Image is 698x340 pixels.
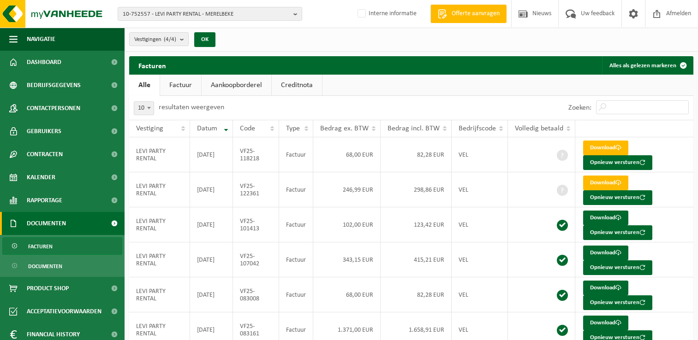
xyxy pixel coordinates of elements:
[27,51,61,74] span: Dashboard
[27,28,55,51] span: Navigatie
[27,166,55,189] span: Kalender
[583,141,628,155] a: Download
[129,242,190,277] td: LEVI PARTY RENTAL
[583,295,652,310] button: Opnieuw versturen
[279,172,313,207] td: Factuur
[452,242,508,277] td: VEL
[2,237,122,255] a: Facturen
[583,225,652,240] button: Opnieuw versturen
[381,207,452,242] td: 123,42 EUR
[160,75,201,96] a: Factuur
[381,137,452,172] td: 82,28 EUR
[313,242,381,277] td: 343,15 EUR
[27,212,66,235] span: Documenten
[381,277,452,312] td: 82,28 EUR
[134,102,154,115] span: 10
[381,242,452,277] td: 415,21 EUR
[602,56,692,75] button: Alles als gelezen markeren
[459,125,496,132] span: Bedrijfscode
[129,32,189,46] button: Vestigingen(4/4)
[27,143,63,166] span: Contracten
[568,104,591,111] label: Zoeken:
[449,9,502,18] span: Offerte aanvragen
[240,125,255,132] span: Code
[286,125,300,132] span: Type
[233,277,279,312] td: VF25-083008
[583,190,652,205] button: Opnieuw versturen
[313,137,381,172] td: 68,00 EUR
[583,176,628,190] a: Download
[2,257,122,275] a: Documenten
[272,75,322,96] a: Creditnota
[515,125,563,132] span: Volledig betaald
[27,300,101,323] span: Acceptatievoorwaarden
[452,207,508,242] td: VEL
[233,207,279,242] td: VF25-101413
[190,277,233,312] td: [DATE]
[279,137,313,172] td: Factuur
[583,155,652,170] button: Opnieuw versturen
[381,172,452,207] td: 298,86 EUR
[190,172,233,207] td: [DATE]
[279,242,313,277] td: Factuur
[388,125,440,132] span: Bedrag incl. BTW
[28,238,53,255] span: Facturen
[118,7,302,21] button: 10-752557 - LEVI PARTY RENTAL - MERELBEKE
[452,137,508,172] td: VEL
[452,172,508,207] td: VEL
[233,137,279,172] td: VF25-118218
[430,5,507,23] a: Offerte aanvragen
[313,277,381,312] td: 68,00 EUR
[233,172,279,207] td: VF25-122361
[136,125,163,132] span: Vestiging
[27,189,62,212] span: Rapportage
[27,120,61,143] span: Gebruikers
[202,75,271,96] a: Aankoopborderel
[452,277,508,312] td: VEL
[27,74,81,97] span: Bedrijfsgegevens
[233,242,279,277] td: VF25-107042
[279,207,313,242] td: Factuur
[197,125,217,132] span: Datum
[320,125,369,132] span: Bedrag ex. BTW
[129,56,175,74] h2: Facturen
[583,246,628,260] a: Download
[164,36,176,42] count: (4/4)
[129,277,190,312] td: LEVI PARTY RENTAL
[190,137,233,172] td: [DATE]
[194,32,215,47] button: OK
[190,242,233,277] td: [DATE]
[129,75,160,96] a: Alle
[583,316,628,330] a: Download
[129,172,190,207] td: LEVI PARTY RENTAL
[159,104,224,111] label: resultaten weergeven
[123,7,290,21] span: 10-752557 - LEVI PARTY RENTAL - MERELBEKE
[129,137,190,172] td: LEVI PARTY RENTAL
[134,101,154,115] span: 10
[313,172,381,207] td: 246,99 EUR
[313,207,381,242] td: 102,00 EUR
[28,258,62,275] span: Documenten
[27,277,69,300] span: Product Shop
[134,33,176,47] span: Vestigingen
[583,281,628,295] a: Download
[583,211,628,225] a: Download
[129,207,190,242] td: LEVI PARTY RENTAL
[583,260,652,275] button: Opnieuw versturen
[190,207,233,242] td: [DATE]
[356,7,417,21] label: Interne informatie
[279,277,313,312] td: Factuur
[27,97,80,120] span: Contactpersonen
